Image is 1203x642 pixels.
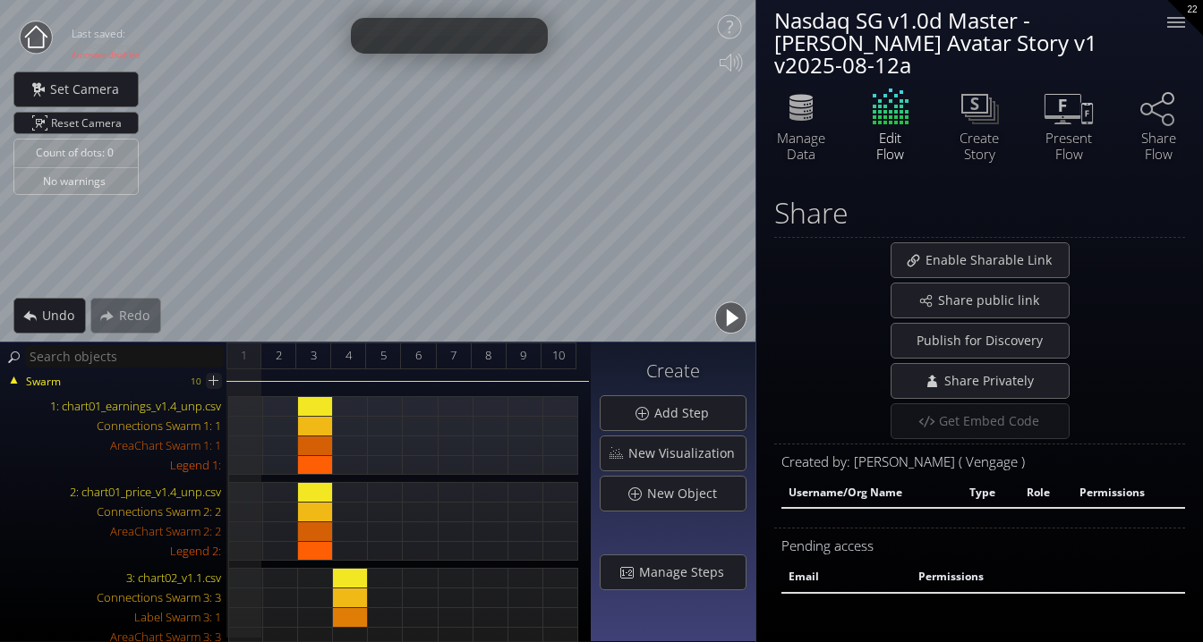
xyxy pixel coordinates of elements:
[485,344,491,367] span: 8
[781,478,962,509] th: Username/Org Name
[2,568,228,587] div: 3: chart02_v1.1.csv
[774,197,849,228] h2: Share
[962,478,1020,509] th: Type
[600,361,747,381] h3: Create
[781,454,1185,469] h5: Created by: [PERSON_NAME] ( Vengage )
[943,372,1044,390] span: Share Privately
[925,251,1062,269] span: Enable Sharable Link
[646,485,728,503] span: New Object
[2,607,228,627] div: Label Swarm 3: 1
[415,344,422,367] span: 6
[948,130,1011,162] div: Create Story
[311,344,317,367] span: 3
[1037,130,1100,162] div: Present Flow
[25,345,224,367] input: Search objects
[2,482,228,502] div: 2: chart01_price_v1.4_unp.csv
[191,370,201,393] div: 10
[51,113,128,133] span: Reset Camera
[937,291,1050,309] span: Share public link
[2,435,228,455] div: AreaChart Swarm 1: 1
[627,444,746,462] span: New Visualization
[2,396,228,416] div: 1: chart01_earnings_v1.4_unp.csv
[2,502,228,521] div: Connections Swarm 2: 2
[770,130,832,162] div: Manage Data
[781,562,911,593] th: Email
[450,344,456,367] span: 7
[380,344,387,367] span: 5
[774,9,1145,76] div: Nasdaq SG v1.0d Master - [PERSON_NAME] Avatar Story v1 v2025-08-12a
[907,332,1053,350] span: Publish for Discovery
[520,344,526,367] span: 9
[1020,478,1072,509] th: Role
[781,538,1185,553] h5: Pending access
[49,80,130,98] span: Set Camera
[2,521,228,541] div: AreaChart Swarm 2: 2
[2,455,228,475] div: Legend 1:
[1072,478,1185,509] th: Permissions
[653,404,720,422] span: Add Step
[2,416,228,435] div: Connections Swarm 1: 1
[2,541,228,561] div: Legend 2:
[25,374,61,390] span: Swarm
[552,344,565,367] span: 10
[276,344,282,367] span: 2
[638,563,735,581] span: Manage Steps
[911,562,1143,593] th: Permissions
[41,307,85,325] span: Undo
[1127,130,1190,162] div: Share Flow
[241,344,247,367] span: 1
[346,344,352,367] span: 4
[2,587,228,607] div: Connections Swarm 3: 3
[13,298,86,334] div: Undo action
